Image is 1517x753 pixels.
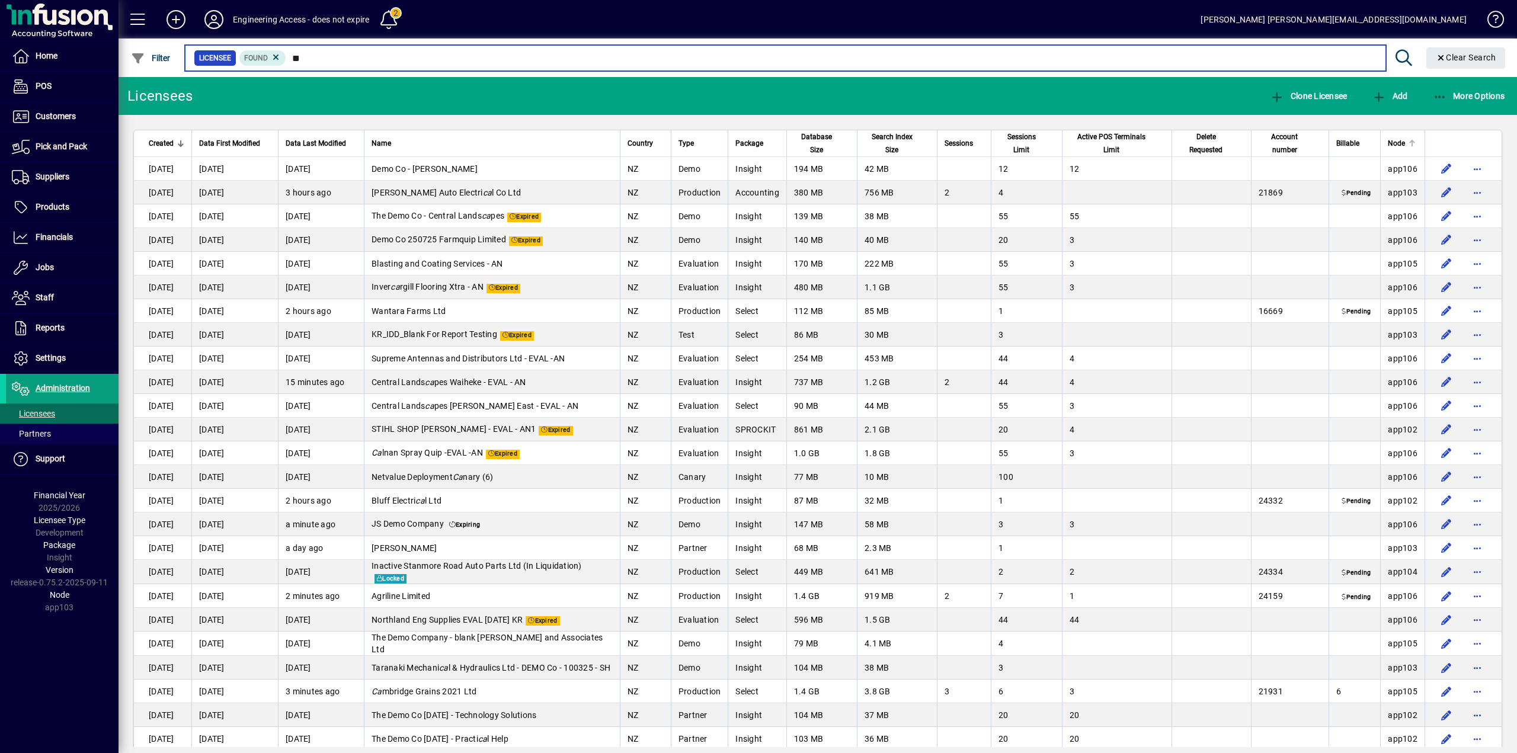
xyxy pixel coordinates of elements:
td: [DATE] [134,275,191,299]
button: More options [1468,230,1487,249]
button: Edit [1437,207,1456,226]
td: 55 [991,275,1062,299]
span: Pending [1339,189,1373,198]
td: [DATE] [191,394,278,418]
td: 3 hours ago [278,181,364,204]
td: [DATE] [134,323,191,347]
td: [DATE] [191,418,278,441]
span: Demo Co 250725 Farmquip Limited [372,235,506,244]
span: app106.prod.infusionbusinesssoftware.com [1388,401,1417,411]
td: 44 MB [857,394,937,418]
td: [DATE] [278,204,364,228]
span: app105.prod.infusionbusinesssoftware.com [1388,259,1417,268]
td: Insight [728,370,786,394]
td: 42 MB [857,157,937,181]
button: More options [1468,610,1487,629]
a: Financials [6,223,119,252]
button: Edit [1437,562,1456,581]
td: [DATE] [191,252,278,275]
td: 20 [991,418,1062,441]
span: Expired [507,213,541,222]
div: Database Size [794,130,850,156]
div: Type [679,137,721,150]
button: More options [1468,373,1487,392]
button: More options [1468,467,1487,486]
button: Profile [195,9,233,30]
td: 15 minutes ago [278,370,364,394]
div: Delete Requested [1179,130,1244,156]
span: app106.prod.infusionbusinesssoftware.com [1388,235,1417,245]
span: Demo Co - [PERSON_NAME] [372,164,478,174]
td: NZ [620,228,671,252]
td: NZ [620,157,671,181]
td: NZ [620,252,671,275]
td: [DATE] [191,441,278,465]
td: NZ [620,394,671,418]
a: Suppliers [6,162,119,192]
div: Active POS Terminals Limit [1070,130,1164,156]
span: app103.prod.infusionbusinesssoftware.com [1388,330,1417,339]
td: 194 MB [786,157,857,181]
a: Home [6,41,119,71]
a: Knowledge Base [1478,2,1502,41]
a: Licensees [6,403,119,424]
span: Pending [1339,307,1373,317]
span: POS [36,81,52,91]
td: 4 [991,181,1062,204]
span: app105.prod.infusionbusinesssoftware.com [1388,306,1417,316]
button: More options [1468,729,1487,748]
span: app103.prod.infusionbusinesssoftware.com [1388,188,1417,197]
div: Node [1388,137,1417,150]
span: Central Lands pes [PERSON_NAME] East - EVAL - AN [372,401,578,411]
td: 3 [991,323,1062,347]
a: Partners [6,424,119,444]
td: Evaluation [671,370,728,394]
td: [DATE] [191,347,278,370]
td: [DATE] [278,441,364,465]
td: 1 [991,299,1062,323]
span: Suppliers [36,172,69,181]
div: Created [149,137,184,150]
td: NZ [620,275,671,299]
button: More options [1468,349,1487,368]
em: ca [391,282,400,291]
td: Insight [728,228,786,252]
span: Expired [500,331,534,341]
span: Blasting and Coating Services - AN [372,259,503,268]
td: [DATE] [134,394,191,418]
span: Search Index Size [865,130,919,156]
button: Edit [1437,729,1456,748]
td: 44 [991,347,1062,370]
span: Pick and Pack [36,142,87,151]
span: app106.prod.infusionbusinesssoftware.com [1388,448,1417,458]
button: More options [1468,396,1487,415]
td: [DATE] [278,252,364,275]
td: [DATE] [134,299,191,323]
td: 90 MB [786,394,857,418]
button: Edit [1437,539,1456,557]
td: [DATE] [191,157,278,181]
td: 380 MB [786,181,857,204]
td: Evaluation [671,418,728,441]
span: Customers [36,111,76,121]
span: Expired [487,284,520,293]
td: [DATE] [134,181,191,204]
td: [DATE] [134,370,191,394]
td: 1.2 GB [857,370,937,394]
td: Select [728,323,786,347]
a: Staff [6,283,119,313]
td: 4 [1062,370,1172,394]
td: 20 [991,228,1062,252]
td: 170 MB [786,252,857,275]
td: [DATE] [278,228,364,252]
td: 453 MB [857,347,937,370]
td: NZ [620,299,671,323]
td: 861 MB [786,418,857,441]
td: NZ [620,418,671,441]
span: Sessions [945,137,973,150]
span: The Demo Co - Central Lands pes [372,211,504,220]
div: [PERSON_NAME] [PERSON_NAME][EMAIL_ADDRESS][DOMAIN_NAME] [1201,10,1467,29]
td: 1.1 GB [857,275,937,299]
mat-chip: Found Status: Found [239,50,286,66]
button: More options [1468,444,1487,463]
